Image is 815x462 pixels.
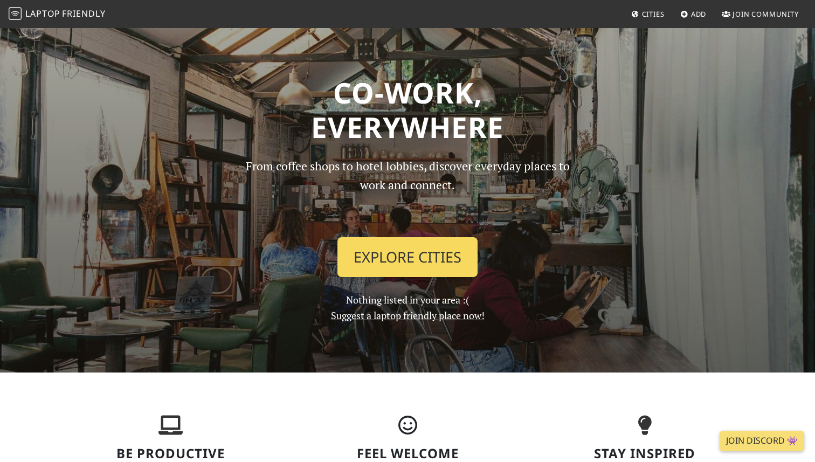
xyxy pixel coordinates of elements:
span: Add [691,9,707,19]
h1: Co-work, Everywhere [58,75,757,144]
span: Friendly [62,8,105,19]
a: Cities [627,4,669,24]
span: Cities [642,9,665,19]
h3: Stay Inspired [533,446,757,461]
a: Add [676,4,711,24]
a: LaptopFriendly LaptopFriendly [9,5,106,24]
p: From coffee shops to hotel lobbies, discover everyday places to work and connect. [236,157,579,229]
div: Nothing listed in your area :( [230,157,585,323]
a: Explore Cities [337,237,478,277]
img: LaptopFriendly [9,7,22,20]
a: Join Community [717,4,803,24]
a: Suggest a laptop friendly place now! [331,309,485,322]
h3: Feel Welcome [295,446,520,461]
h3: Be Productive [58,446,282,461]
span: Join Community [733,9,799,19]
span: Laptop [25,8,60,19]
a: Join Discord 👾 [720,431,804,451]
